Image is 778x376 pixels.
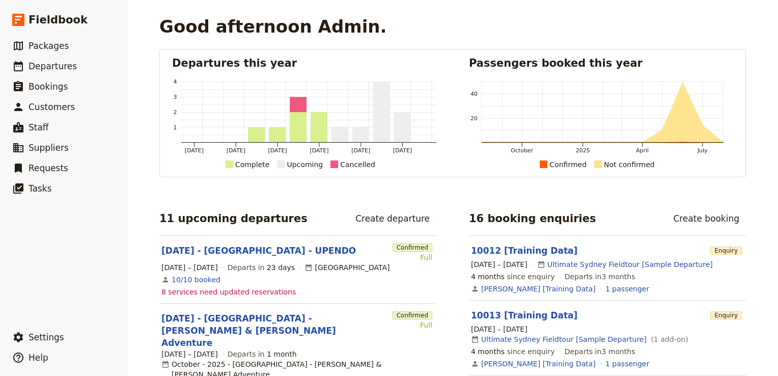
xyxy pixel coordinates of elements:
[547,259,713,270] a: Ultimate Sydney Fieldtour [Sample Departure]
[29,332,64,342] span: Settings
[29,122,49,132] span: Staff
[666,210,746,227] a: Create booking
[159,16,386,37] h1: Good afternoon Admin.
[470,115,478,122] tspan: 20
[471,324,527,334] span: [DATE] – [DATE]
[267,350,297,358] span: 1 month
[393,311,432,319] span: Confirmed
[235,158,269,171] div: Complete
[511,147,533,154] tspan: October
[471,347,505,356] span: 4 months
[29,82,68,92] span: Bookings
[393,244,432,252] span: Confirmed
[172,275,220,285] a: View the bookings for this departure
[304,262,390,273] div: [GEOGRAPHIC_DATA]
[393,147,412,154] tspan: [DATE]
[605,359,649,369] a: View the passengers for this booking
[471,310,577,320] a: 10013 [Training Data]
[29,353,48,363] span: Help
[159,211,308,226] h2: 11 upcoming departures
[174,78,177,85] tspan: 4
[174,124,177,131] tspan: 1
[471,272,555,282] span: since enquiry
[29,163,68,173] span: Requests
[576,147,590,154] tspan: 2025
[471,259,527,270] span: [DATE] – [DATE]
[161,349,218,359] span: [DATE] – [DATE]
[349,210,436,227] a: Create departure
[29,61,77,71] span: Departures
[481,359,596,369] a: [PERSON_NAME] [Training Data]
[29,102,75,112] span: Customers
[310,147,328,154] tspan: [DATE]
[393,252,432,262] div: Full
[172,56,436,71] h2: Departures this year
[29,143,69,153] span: Suppliers
[481,284,596,294] a: [PERSON_NAME] [Training Data]
[268,147,287,154] tspan: [DATE]
[185,147,204,154] tspan: [DATE]
[565,346,635,357] span: Departs in 3 months
[29,41,69,51] span: Packages
[697,147,708,154] tspan: July
[604,158,655,171] div: Not confirmed
[636,147,649,154] tspan: April
[340,158,375,171] div: Cancelled
[565,272,635,282] span: Departs in 3 months
[161,287,296,297] span: 8 services need updated reservations
[649,334,688,344] span: ( 1 add-on )
[29,183,52,194] span: Tasks
[351,147,370,154] tspan: [DATE]
[287,158,323,171] div: Upcoming
[161,262,218,273] span: [DATE] – [DATE]
[605,284,649,294] a: View the passengers for this booking
[174,94,177,100] tspan: 3
[469,56,733,71] h2: Passengers booked this year
[393,320,432,330] div: Full
[470,91,478,97] tspan: 40
[174,109,177,116] tspan: 2
[227,147,245,154] tspan: [DATE]
[469,211,596,226] h2: 16 booking enquiries
[549,158,587,171] div: Confirmed
[267,263,295,272] span: 23 days
[228,349,297,359] span: Departs in
[710,247,742,255] span: Enquiry
[228,262,295,273] span: Departs in
[471,246,577,256] a: 10012 [Training Data]
[471,346,555,357] span: since enquiry
[471,273,505,281] span: 4 months
[161,245,356,257] a: [DATE] - [GEOGRAPHIC_DATA] - UPENDO
[481,334,647,344] a: Ultimate Sydney Fieldtour [Sample Departure]
[710,311,742,319] span: Enquiry
[161,312,388,349] a: [DATE] - [GEOGRAPHIC_DATA] - [PERSON_NAME] & [PERSON_NAME] Adventure
[29,12,88,28] span: Fieldbook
